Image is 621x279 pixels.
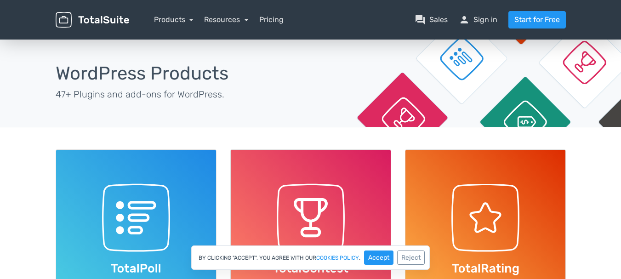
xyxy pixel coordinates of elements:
[56,63,304,84] h1: WordPress Products
[364,251,393,265] button: Accept
[259,14,284,25] a: Pricing
[191,245,430,270] div: By clicking "Accept", you agree with our .
[204,15,248,24] a: Resources
[56,12,129,28] img: TotalSuite for WordPress
[154,15,194,24] a: Products
[316,255,359,261] a: cookies policy
[508,11,566,28] a: Start for Free
[415,14,426,25] span: question_answer
[459,14,497,25] a: personSign in
[459,14,470,25] span: person
[397,251,425,265] button: Reject
[56,87,304,101] p: 47+ Plugins and add-ons for WordPress.
[415,14,448,25] a: question_answerSales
